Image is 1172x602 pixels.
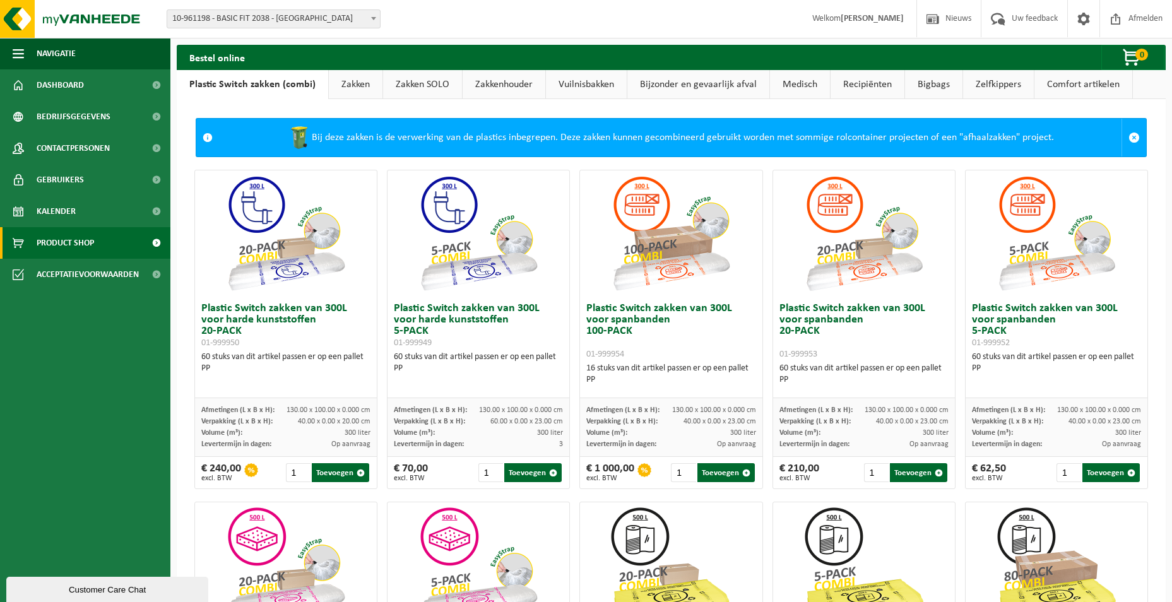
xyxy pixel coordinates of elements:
span: Volume (m³): [779,429,820,437]
span: 130.00 x 100.00 x 0.000 cm [672,406,756,414]
h3: Plastic Switch zakken van 300L voor harde kunststoffen 20-PACK [201,303,370,348]
h2: Bestel online [177,45,257,69]
span: Verpakking (L x B x H): [972,418,1043,425]
a: Zakkenhouder [463,70,545,99]
span: Afmetingen (L x B x H): [779,406,853,414]
span: 300 liter [923,429,949,437]
img: 01-999954 [608,170,734,297]
span: Verpakking (L x B x H): [779,418,851,425]
span: Levertermijn in dagen: [201,440,271,448]
span: 300 liter [730,429,756,437]
span: 40.00 x 0.00 x 23.00 cm [684,418,756,425]
div: € 62,50 [972,463,1006,482]
a: Recipiënten [831,70,904,99]
input: 1 [864,463,889,482]
span: 10-961198 - BASIC FIT 2038 - BRUSSEL [167,10,380,28]
span: Levertermijn in dagen: [586,440,656,448]
img: 01-999949 [415,170,542,297]
div: PP [586,374,755,386]
span: Afmetingen (L x B x H): [201,406,275,414]
div: PP [394,363,563,374]
span: Bedrijfsgegevens [37,101,110,133]
input: 1 [478,463,503,482]
span: Op aanvraag [1102,440,1141,448]
button: Toevoegen [504,463,562,482]
span: 130.00 x 100.00 x 0.000 cm [479,406,563,414]
a: Vuilnisbakken [546,70,627,99]
div: € 240,00 [201,463,241,482]
span: Op aanvraag [331,440,370,448]
span: Dashboard [37,69,84,101]
img: 01-999950 [223,170,349,297]
span: 40.00 x 0.00 x 23.00 cm [1068,418,1141,425]
button: Toevoegen [890,463,947,482]
span: Levertermijn in dagen: [972,440,1042,448]
strong: [PERSON_NAME] [841,14,904,23]
span: 3 [559,440,563,448]
span: 01-999949 [394,338,432,348]
span: Volume (m³): [394,429,435,437]
span: Volume (m³): [972,429,1013,437]
div: € 70,00 [394,463,428,482]
span: 300 liter [1115,429,1141,437]
div: PP [201,363,370,374]
button: Toevoegen [312,463,369,482]
span: 01-999952 [972,338,1010,348]
img: 01-999953 [801,170,927,297]
span: 130.00 x 100.00 x 0.000 cm [1057,406,1141,414]
span: 01-999954 [586,350,624,359]
span: 01-999953 [779,350,817,359]
button: Toevoegen [1082,463,1140,482]
span: Verpakking (L x B x H): [394,418,465,425]
span: 01-999950 [201,338,239,348]
div: 60 stuks van dit artikel passen er op een pallet [972,351,1141,374]
span: Product Shop [37,227,94,259]
button: Toevoegen [697,463,755,482]
div: Bij deze zakken is de verwerking van de plastics inbegrepen. Deze zakken kunnen gecombineerd gebr... [219,119,1122,156]
button: 0 [1101,45,1164,70]
a: Zakken SOLO [383,70,462,99]
a: Bijzonder en gevaarlijk afval [627,70,769,99]
span: 130.00 x 100.00 x 0.000 cm [287,406,370,414]
a: Zakken [329,70,382,99]
iframe: chat widget [6,574,211,602]
input: 1 [286,463,311,482]
a: Zelfkippers [963,70,1034,99]
a: Bigbags [905,70,962,99]
span: excl. BTW [586,475,634,482]
input: 1 [1057,463,1081,482]
a: Medisch [770,70,830,99]
span: Afmetingen (L x B x H): [586,406,660,414]
span: Levertermijn in dagen: [394,440,464,448]
span: 300 liter [537,429,563,437]
span: Volume (m³): [201,429,242,437]
span: excl. BTW [779,475,819,482]
img: 01-999952 [993,170,1120,297]
span: 130.00 x 100.00 x 0.000 cm [865,406,949,414]
h3: Plastic Switch zakken van 300L voor spanbanden 100-PACK [586,303,755,360]
span: Acceptatievoorwaarden [37,259,139,290]
span: Op aanvraag [909,440,949,448]
span: 0 [1135,49,1148,61]
input: 1 [671,463,696,482]
div: PP [779,374,949,386]
a: Comfort artikelen [1034,70,1132,99]
span: 300 liter [345,429,370,437]
div: 60 stuks van dit artikel passen er op een pallet [201,351,370,374]
span: Volume (m³): [586,429,627,437]
span: excl. BTW [201,475,241,482]
span: excl. BTW [394,475,428,482]
div: € 210,00 [779,463,819,482]
span: Gebruikers [37,164,84,196]
div: 60 stuks van dit artikel passen er op een pallet [394,351,563,374]
span: Op aanvraag [717,440,756,448]
span: 40.00 x 0.00 x 20.00 cm [298,418,370,425]
span: Verpakking (L x B x H): [201,418,273,425]
span: Afmetingen (L x B x H): [972,406,1045,414]
span: 10-961198 - BASIC FIT 2038 - BRUSSEL [167,9,381,28]
span: excl. BTW [972,475,1006,482]
h3: Plastic Switch zakken van 300L voor harde kunststoffen 5-PACK [394,303,563,348]
div: € 1 000,00 [586,463,634,482]
span: Contactpersonen [37,133,110,164]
